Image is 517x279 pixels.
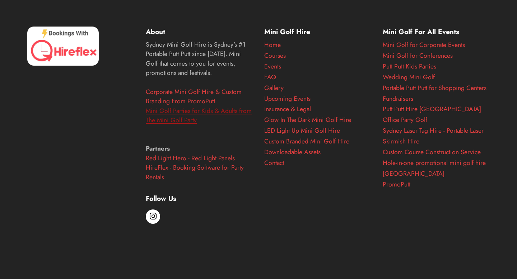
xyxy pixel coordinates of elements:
[264,40,281,49] a: Home
[264,94,311,103] a: Upcoming Events
[264,72,276,82] a: FAQ
[146,193,176,203] strong: Follow Us
[264,51,286,60] a: Courses
[383,51,453,60] a: Mini Golf for Conferences
[146,87,242,106] a: Corporate Mini Golf Hire & Custom Branding From PromoPutt
[264,115,351,124] a: Glow In The Dark Mini Golf Hire
[264,27,310,37] strong: Mini Golf Hire
[264,104,311,114] a: Insurance & Legal
[146,163,244,181] a: HireFlex - Booking Software for Party Rentals
[383,147,481,157] a: Custom Course Construction Service
[264,126,340,135] a: LED Light Up Mini Golf Hire
[383,83,486,93] a: Portable Putt Putt for Shopping Centers
[383,27,459,37] strong: Mini Golf For All Events
[146,27,165,37] strong: About
[264,83,284,93] a: Gallery
[146,153,235,163] a: Red Light Hero - Red Light Panels
[383,115,427,124] a: Office Party Golf
[383,62,436,71] a: Putt Putt Kids Parties
[146,40,253,182] p: Sydney Mini Golf Hire is Sydney's #1 Portable Putt Putt since [DATE]. Mini Golf that comes to you...
[264,158,284,167] a: Contact
[383,104,481,114] a: Putt Putt Hire [GEOGRAPHIC_DATA]
[383,158,486,178] a: Hole-in-one promotional mini golf hire [GEOGRAPHIC_DATA]
[383,180,410,189] a: PromoPutt
[264,137,349,146] a: Custom Branded Mini Golf Hire
[264,147,321,157] a: Downloadable Assets
[383,72,435,82] a: Wedding Mini Golf
[383,94,413,103] a: Fundraisers
[146,144,170,153] strong: Partners
[264,62,281,71] a: Events
[146,106,252,125] a: Mini Golf Parties for Kids & Adults from The Mini Golf Party
[383,40,465,49] a: Mini Golf for Corporate Events
[27,27,99,66] img: HireFlex Booking System
[383,126,484,146] a: Sydney Laser Tag Hire - Portable Laser Skirmish Hire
